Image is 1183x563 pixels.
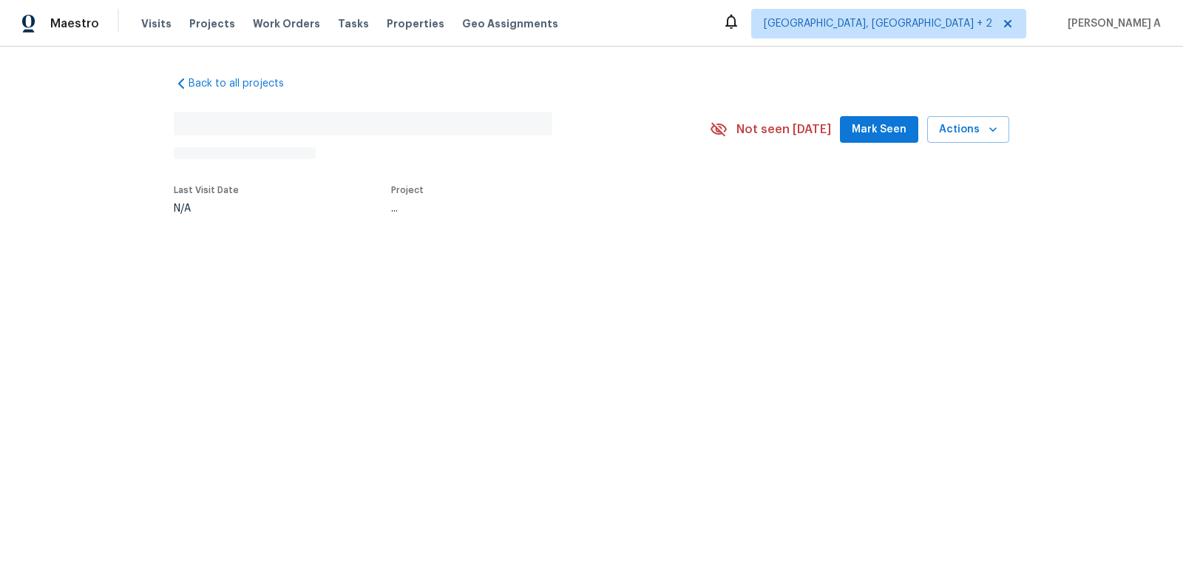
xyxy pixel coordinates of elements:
span: Visits [141,16,172,31]
span: Maestro [50,16,99,31]
div: N/A [174,203,239,214]
span: Tasks [338,18,369,29]
span: Geo Assignments [462,16,558,31]
span: Projects [189,16,235,31]
span: Work Orders [253,16,320,31]
button: Mark Seen [840,116,918,144]
span: [GEOGRAPHIC_DATA], [GEOGRAPHIC_DATA] + 2 [764,16,992,31]
a: Back to all projects [174,76,316,91]
span: Not seen [DATE] [736,122,831,137]
span: Properties [387,16,444,31]
span: Actions [939,121,997,139]
span: Project [391,186,424,195]
button: Actions [927,116,1009,144]
span: [PERSON_NAME] A [1062,16,1161,31]
span: Mark Seen [852,121,906,139]
div: ... [391,203,675,214]
span: Last Visit Date [174,186,239,195]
